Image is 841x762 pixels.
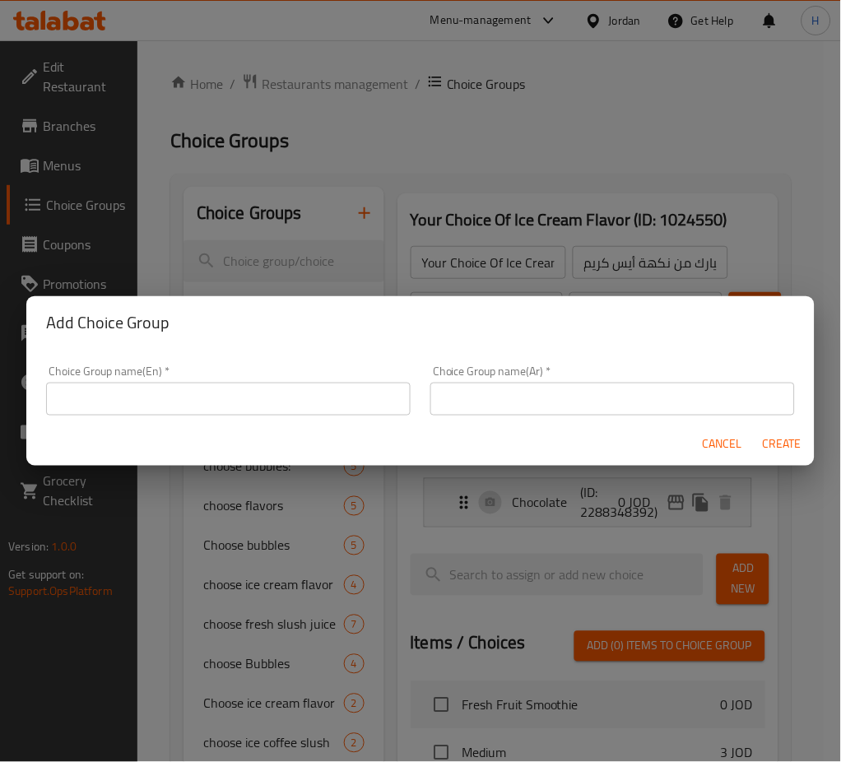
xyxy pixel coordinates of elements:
[755,429,808,459] button: Create
[703,434,742,454] span: Cancel
[696,429,749,459] button: Cancel
[430,383,795,416] input: Please enter Choice Group name(ar)
[762,434,802,454] span: Create
[46,309,795,336] h2: Add Choice Group
[46,383,411,416] input: Please enter Choice Group name(en)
